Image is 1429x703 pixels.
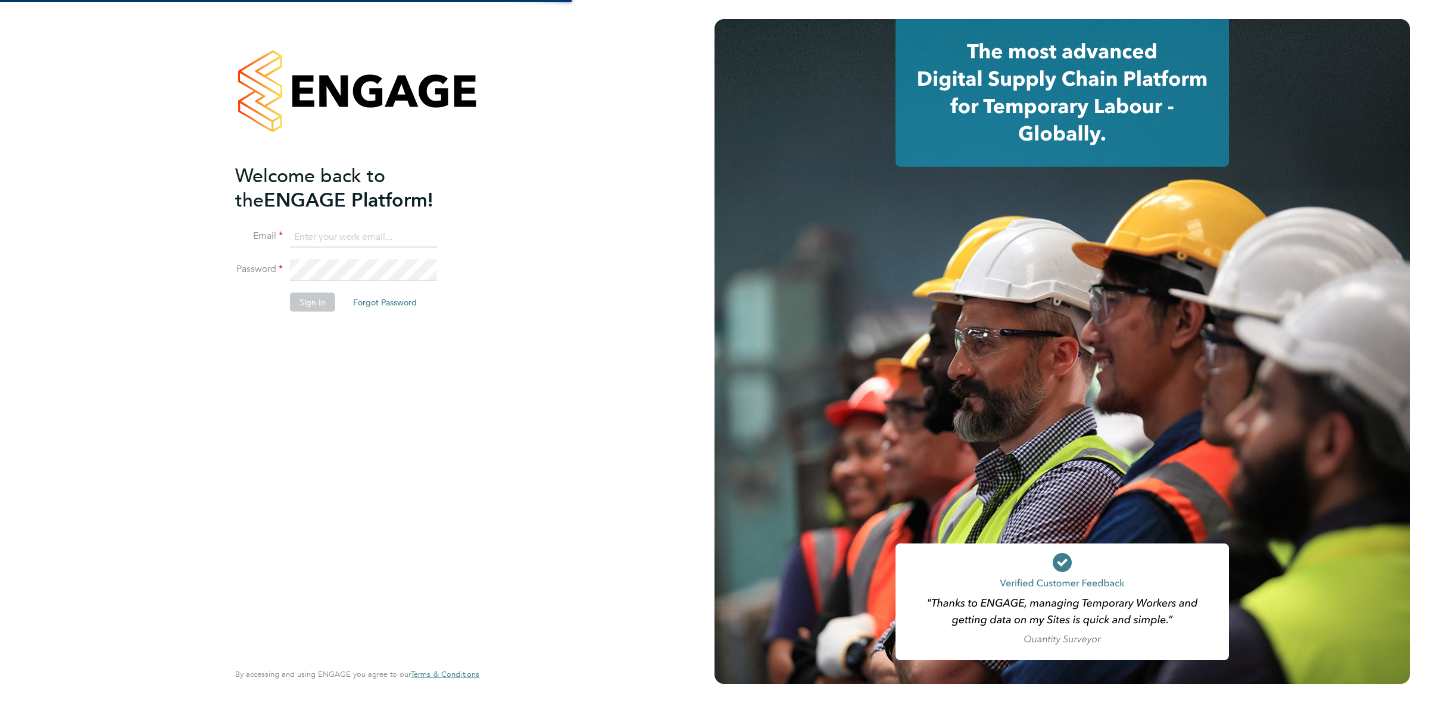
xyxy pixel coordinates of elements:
input: Enter your work email... [290,226,437,248]
span: By accessing and using ENGAGE you agree to our [235,669,479,679]
label: Password [235,263,283,276]
a: Terms & Conditions [411,670,479,679]
button: Forgot Password [344,293,426,312]
h2: ENGAGE Platform! [235,163,467,212]
label: Email [235,230,283,242]
button: Sign In [290,293,335,312]
span: Welcome back to the [235,164,385,211]
span: Terms & Conditions [411,669,479,679]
